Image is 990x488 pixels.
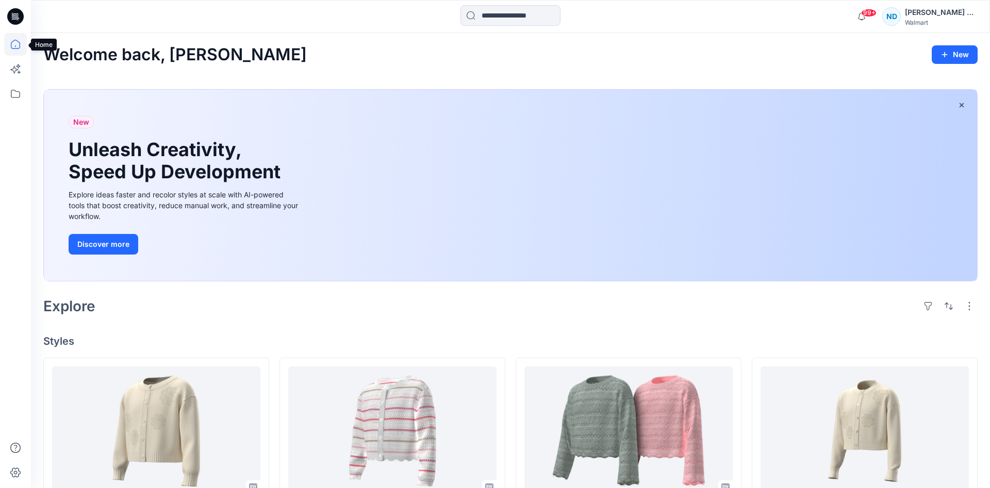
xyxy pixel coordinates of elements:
h1: Unleash Creativity, Speed Up Development [69,139,285,183]
div: ND [882,7,901,26]
div: Walmart [905,19,977,26]
h4: Styles [43,335,978,347]
div: Explore ideas faster and recolor styles at scale with AI-powered tools that boost creativity, red... [69,189,301,222]
h2: Explore [43,298,95,314]
h2: Welcome back, [PERSON_NAME] [43,45,307,64]
button: New [932,45,978,64]
span: 99+ [861,9,877,17]
span: New [73,116,89,128]
a: Discover more [69,234,301,255]
button: Discover more [69,234,138,255]
div: [PERSON_NAME] Del [PERSON_NAME] [905,6,977,19]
